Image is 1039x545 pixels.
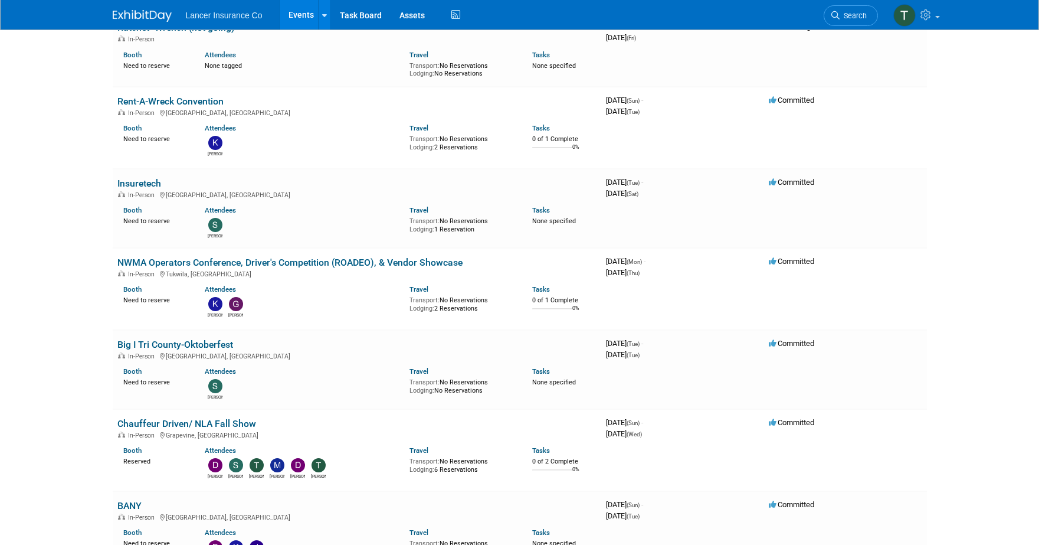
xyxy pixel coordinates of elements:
span: Lodging: [409,143,434,151]
div: Terrence Forrest [249,472,264,479]
td: 0% [572,144,579,160]
a: Travel [409,528,428,537]
span: Transport: [409,62,440,70]
div: Need to reserve [123,294,188,305]
span: [DATE] [606,429,642,438]
span: Transport: [409,217,440,225]
a: Tasks [532,124,550,132]
div: 0 of 1 Complete [532,135,596,143]
span: - [641,339,643,348]
div: No Reservations 2 Reservations [409,133,514,151]
span: Lodging: [409,387,434,394]
div: Grapevine, [GEOGRAPHIC_DATA] [117,430,596,439]
div: Kimberlee Bissegger [208,311,222,318]
div: kathy egan [208,150,222,157]
div: Steven Shapiro [208,393,222,400]
div: 0 of 1 Complete [532,296,596,305]
div: Genevieve Clayton [228,311,243,318]
div: [GEOGRAPHIC_DATA], [GEOGRAPHIC_DATA] [117,107,596,117]
a: Tasks [532,285,550,293]
a: NWMA Operators Conference, Driver's Competition (ROADEO), & Vendor Showcase [117,257,463,268]
a: BANY [117,500,142,511]
span: - [644,257,645,266]
div: No Reservations 1 Reservation [409,215,514,233]
div: No Reservations 2 Reservations [409,294,514,312]
span: Lancer Insurance Co [186,11,263,20]
span: [DATE] [606,189,638,198]
span: In-Person [128,35,158,43]
a: Booth [123,446,142,455]
div: Need to reserve [123,376,188,387]
div: Need to reserve [123,60,188,70]
a: Chauffeur Driven/ NLA Fall Show [117,418,256,429]
a: Attendees [205,367,236,376]
span: Search [840,11,867,20]
span: [DATE] [606,511,640,520]
span: (Mon) [627,259,642,265]
span: (Tue) [627,109,640,115]
span: - [641,178,643,187]
span: Committed [769,96,814,105]
span: None specified [532,378,576,386]
span: (Sun) [627,502,640,508]
span: Lodging: [409,305,434,312]
div: Need to reserve [123,215,188,226]
span: - [641,418,643,427]
a: Tasks [532,446,550,455]
a: Attendees [205,206,236,214]
span: [DATE] [606,268,640,277]
a: Tasks [532,51,550,59]
a: Travel [409,367,428,376]
span: Transport: [409,135,440,143]
img: In-Person Event [118,353,125,358]
a: Search [824,5,878,26]
a: Attendees [205,51,236,59]
div: Need to reserve [123,133,188,143]
a: Attendees [205,528,236,537]
span: Lodging: [409,70,434,77]
a: Booth [123,206,142,214]
span: (Tue) [627,180,640,186]
span: Lodging: [409,466,434,474]
span: (Wed) [627,431,642,438]
td: 0% [572,305,579,321]
div: No Reservations No Reservations [409,376,514,394]
a: Travel [409,285,428,293]
span: (Thu) [627,270,640,276]
a: Attendees [205,285,236,293]
div: None tagged [205,60,401,70]
img: In-Person Event [118,514,125,520]
span: Committed [769,418,814,427]
span: [DATE] [606,107,640,116]
div: Dana Turilli [290,472,305,479]
span: (Fri) [627,35,636,41]
img: ExhibitDay [113,10,172,22]
img: Kimberlee Bissegger [208,297,222,311]
div: Dennis Kelly [208,472,222,479]
img: Steven Shapiro [208,379,222,393]
a: Attendees [205,446,236,455]
a: Booth [123,285,142,293]
span: (Tue) [627,341,640,347]
div: Steven O'Shea [228,472,243,479]
span: In-Person [128,191,158,199]
span: Committed [769,178,814,187]
span: Committed [769,339,814,348]
div: Terry Fichter [311,472,326,479]
span: Committed [769,500,814,509]
a: Travel [409,446,428,455]
img: kathy egan [208,136,222,150]
span: In-Person [128,514,158,521]
img: Terrence Forrest [250,458,264,472]
img: Dana Turilli [291,458,305,472]
img: In-Person Event [118,270,125,276]
span: [DATE] [606,339,643,348]
div: [GEOGRAPHIC_DATA], [GEOGRAPHIC_DATA] [117,190,596,199]
img: In-Person Event [118,191,125,197]
a: Travel [409,124,428,132]
div: No Reservations No Reservations [409,60,514,78]
img: Terrence Forrest [893,4,916,27]
a: Insuretech [117,178,161,189]
span: None specified [532,62,576,70]
img: Dennis Kelly [208,458,222,472]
